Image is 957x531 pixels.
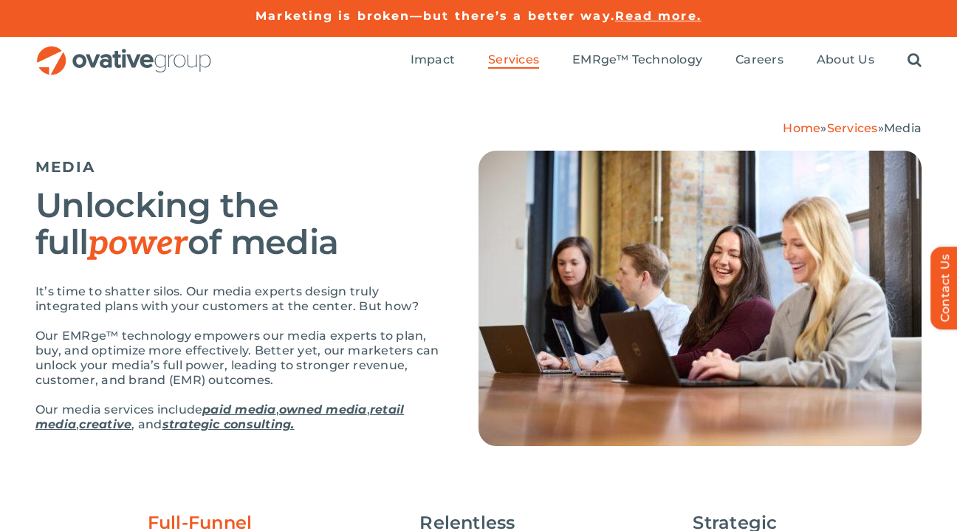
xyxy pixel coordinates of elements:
[35,187,442,262] h2: Unlocking the full of media
[735,52,783,67] span: Careers
[255,9,615,23] a: Marketing is broken—but there’s a better way.
[572,52,702,67] span: EMRge™ Technology
[488,52,539,67] span: Services
[202,402,275,417] a: paid media
[572,52,702,69] a: EMRge™ Technology
[817,52,874,67] span: About Us
[488,52,539,69] a: Services
[615,9,702,23] a: Read more.
[411,52,455,69] a: Impact
[35,44,213,58] a: OG_Full_horizontal_RGB
[817,52,874,69] a: About Us
[35,284,442,314] p: It’s time to shatter silos. Our media experts design truly integrated plans with your customers a...
[411,52,455,67] span: Impact
[783,121,922,135] span: » »
[35,158,442,176] h5: MEDIA
[908,52,922,69] a: Search
[411,37,922,84] nav: Menu
[79,417,131,431] a: creative
[783,121,820,135] a: Home
[827,121,878,135] a: Services
[478,151,922,446] img: Media – Hero
[88,223,188,264] em: power
[35,329,442,388] p: Our EMRge™ technology empowers our media experts to plan, buy, and optimize more effectively. Bet...
[35,402,442,432] p: Our media services include , , , , and
[35,402,404,431] a: retail media
[735,52,783,69] a: Careers
[279,402,367,417] a: owned media
[162,417,295,431] a: strategic consulting.
[884,121,922,135] span: Media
